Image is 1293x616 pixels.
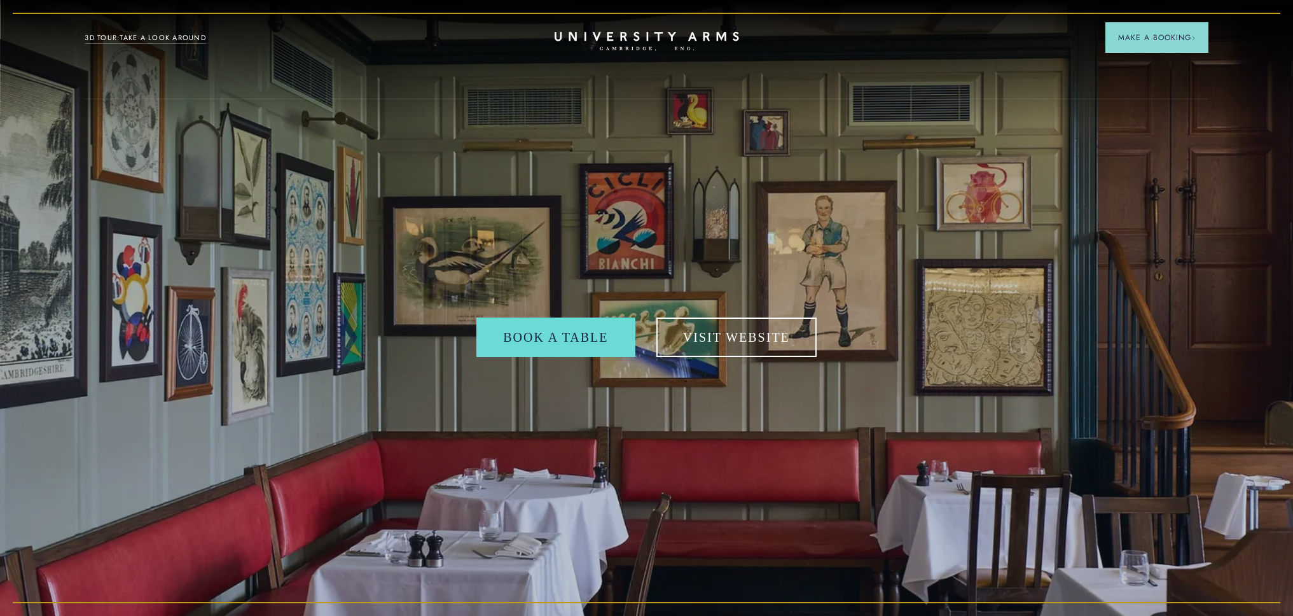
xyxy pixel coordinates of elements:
button: Make a BookingArrow icon [1105,22,1208,53]
a: Visit Website [656,318,817,357]
a: Book a table [476,318,635,357]
span: Make a Booking [1118,32,1196,43]
a: Home [555,32,739,52]
a: 3D TOUR:TAKE A LOOK AROUND [85,32,206,44]
img: Arrow icon [1191,36,1196,40]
